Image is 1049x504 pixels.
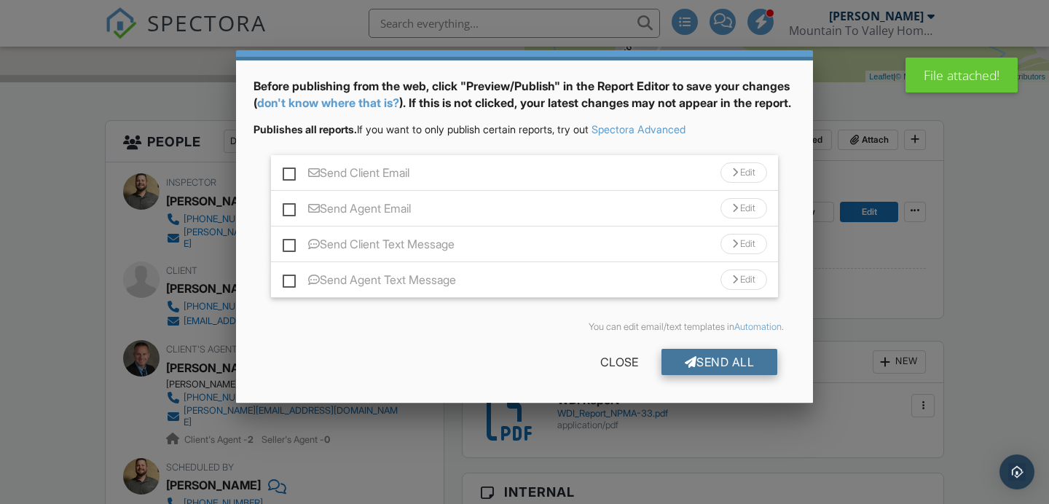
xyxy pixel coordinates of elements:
a: Spectora Advanced [592,123,685,135]
label: Send Agent Text Message [283,273,456,291]
span: If you want to only publish certain reports, try out [254,123,589,135]
label: Send Agent Email [283,202,411,220]
div: Edit [720,234,767,254]
div: Send All [661,349,778,375]
a: Automation [734,321,782,332]
label: Send Client Email [283,166,409,184]
a: don't know where that is? [257,95,399,110]
label: Send Client Text Message [283,237,455,256]
strong: Publishes all reports. [254,123,357,135]
div: File attached! [905,58,1018,92]
div: Edit [720,162,767,183]
div: Before publishing from the web, click "Preview/Publish" in the Report Editor to save your changes... [254,78,795,122]
div: Open Intercom Messenger [999,454,1034,489]
div: Close [577,349,661,375]
div: You can edit email/text templates in . [265,321,784,333]
div: Edit [720,269,767,290]
div: Edit [720,198,767,218]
